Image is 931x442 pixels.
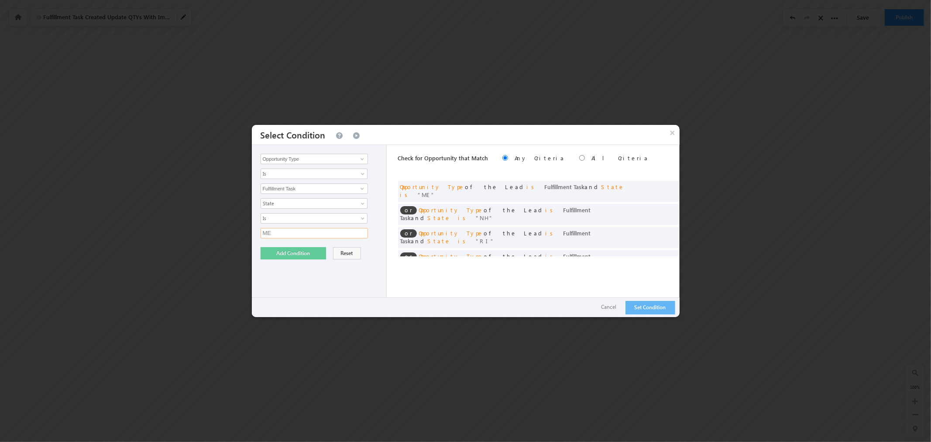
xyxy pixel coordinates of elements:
a: Is [261,169,368,179]
label: All Criteria [592,154,649,162]
a: Show All Items [356,184,367,193]
span: or [400,206,417,214]
input: Type to Search [261,154,368,164]
span: is [546,206,557,214]
span: Is [261,170,356,178]
span: Fulfillment Task [400,206,591,221]
a: Is [261,213,368,224]
span: State [261,200,356,207]
span: or [400,252,417,261]
span: Opportunity Type [419,252,484,260]
span: of the Lead and [400,229,591,245]
span: Opportunity Type [400,183,465,190]
span: Check for Opportunity that Match [398,154,488,162]
span: is [458,214,469,221]
span: Fulfillment Task [545,183,585,190]
span: State [428,237,451,245]
span: Opportunity Type [419,206,484,214]
input: Type to Search [261,183,368,194]
span: Is [261,214,356,222]
span: ME [418,191,436,198]
span: of the Lead and [400,183,625,198]
span: of the Lead and [400,206,591,221]
label: Any Criteria [515,154,565,162]
a: Show All Items [356,155,367,163]
span: or [400,229,417,238]
span: Opportunity Type [419,229,484,237]
span: is [400,191,411,198]
span: of the Lead and [400,252,591,268]
a: State [261,198,368,209]
span: State [428,214,451,221]
button: Set Condition [625,301,675,314]
span: State [601,183,625,190]
button: Add Condition [261,247,326,259]
span: is [458,237,469,245]
h3: Select Condition [261,125,326,145]
span: is [546,252,557,260]
span: is [546,229,557,237]
span: RI [476,237,495,245]
span: is [527,183,538,190]
button: Cancel [593,301,625,314]
button: Reset [333,247,361,259]
button: × [666,125,680,140]
span: Fulfillment Task [400,229,591,245]
span: NH [476,214,494,221]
